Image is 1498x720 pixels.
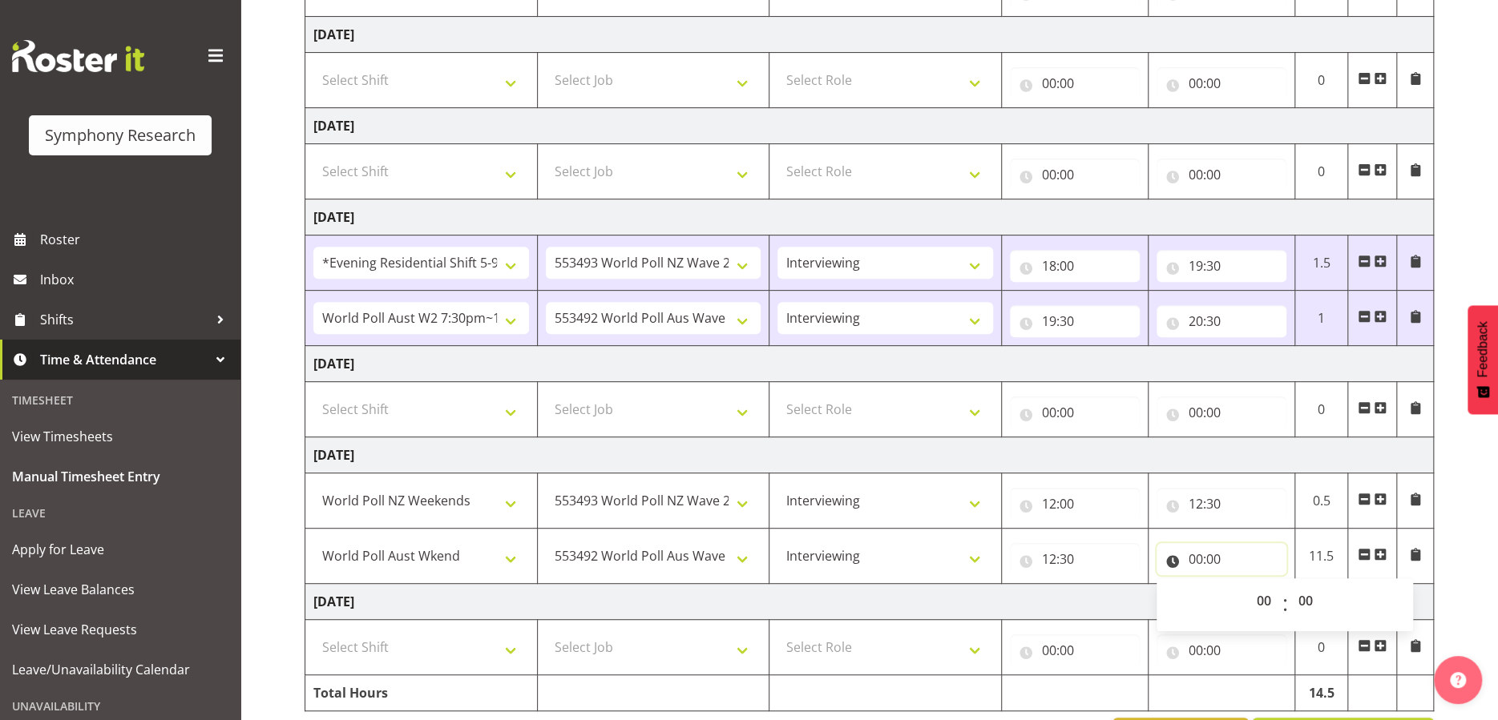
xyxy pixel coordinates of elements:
td: [DATE] [305,346,1434,382]
span: : [1282,585,1287,625]
td: [DATE] [305,584,1434,620]
input: Click to select... [1010,250,1140,282]
input: Click to select... [1010,159,1140,191]
div: Timesheet [4,384,236,416]
button: Feedback - Show survey [1468,305,1498,414]
img: Rosterit website logo [12,40,144,72]
span: Roster [40,227,232,251]
input: Click to select... [1010,634,1140,666]
td: 0.5 [1294,473,1348,529]
input: Click to select... [1157,634,1286,666]
span: Manual Timesheet Entry [12,465,228,489]
span: Apply for Leave [12,537,228,561]
td: [DATE] [305,437,1434,473]
input: Click to select... [1010,396,1140,428]
input: Click to select... [1157,396,1286,428]
a: Apply for Leave [4,529,236,569]
input: Click to select... [1157,250,1286,282]
td: 0 [1294,620,1348,675]
input: Click to select... [1010,305,1140,337]
span: Shifts [40,308,208,332]
input: Click to select... [1157,488,1286,520]
input: Click to select... [1010,67,1140,99]
td: 1.5 [1294,235,1348,291]
td: [DATE] [305,17,1434,53]
td: 14.5 [1294,675,1348,711]
td: 0 [1294,382,1348,437]
span: View Timesheets [12,424,228,448]
td: 11.5 [1294,529,1348,584]
a: Manual Timesheet Entry [4,457,236,497]
td: 1 [1294,291,1348,346]
div: Symphony Research [45,123,196,147]
a: Leave/Unavailability Calendar [4,650,236,690]
span: Inbox [40,267,232,292]
span: Time & Attendance [40,348,208,372]
a: View Leave Balances [4,569,236,609]
td: 0 [1294,144,1348,199]
input: Click to select... [1010,543,1140,575]
input: Click to select... [1157,543,1286,575]
span: Leave/Unavailability Calendar [12,658,228,682]
span: View Leave Requests [12,617,228,642]
img: help-xxl-2.png [1450,672,1466,688]
span: View Leave Balances [12,577,228,601]
td: 0 [1294,53,1348,108]
div: Leave [4,497,236,529]
input: Click to select... [1010,488,1140,520]
input: Click to select... [1157,305,1286,337]
td: [DATE] [305,199,1434,235]
td: [DATE] [305,108,1434,144]
span: Feedback [1476,321,1490,377]
input: Click to select... [1157,159,1286,191]
input: Click to select... [1157,67,1286,99]
a: View Leave Requests [4,609,236,650]
td: Total Hours [305,675,538,711]
a: View Timesheets [4,416,236,457]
